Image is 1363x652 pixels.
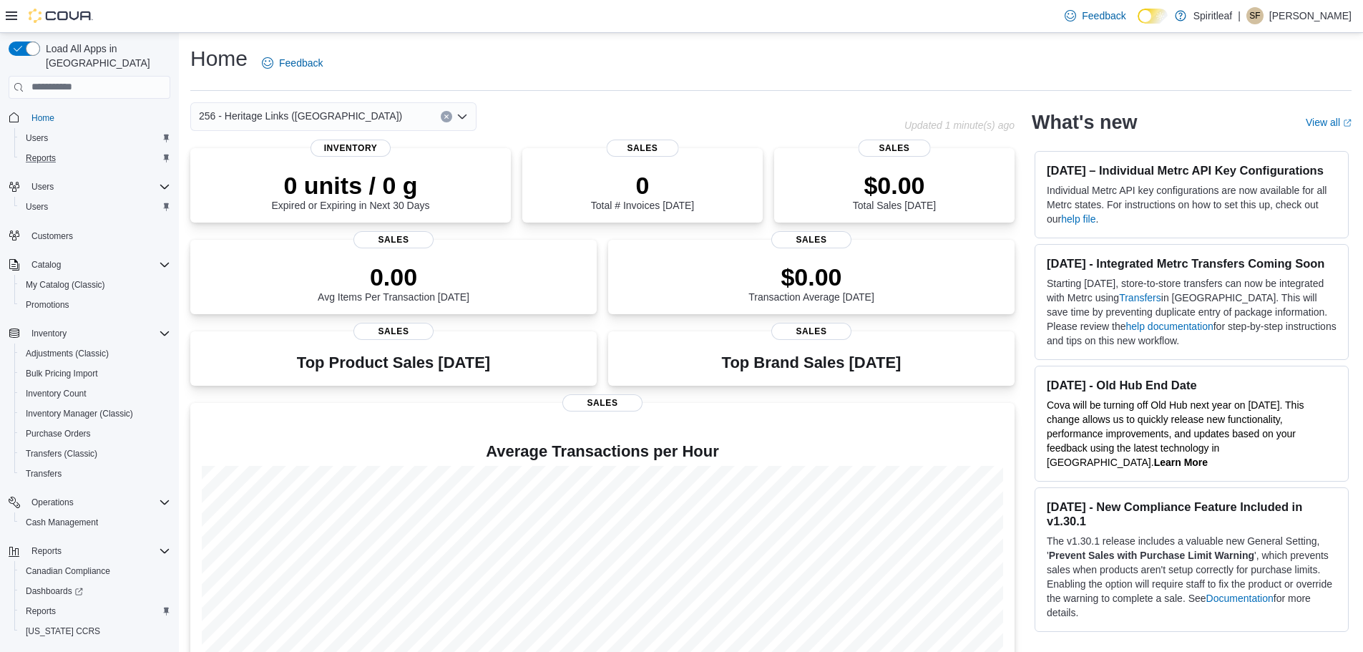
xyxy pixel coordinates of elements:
button: Users [14,197,176,217]
span: Purchase Orders [26,428,91,439]
button: Open list of options [456,111,468,122]
button: Catalog [26,256,67,273]
span: Transfers [26,468,62,480]
button: Users [3,177,176,197]
div: Transaction Average [DATE] [748,263,874,303]
button: Cash Management [14,512,176,532]
span: Bulk Pricing Import [26,368,98,379]
h3: [DATE] – Individual Metrc API Key Configurations [1047,163,1337,177]
p: Spiritleaf [1193,7,1232,24]
button: Bulk Pricing Import [14,364,176,384]
span: Inventory Count [20,385,170,402]
p: 0 units / 0 g [272,171,430,200]
span: Inventory Manager (Classic) [20,405,170,422]
button: Customers [3,225,176,246]
img: Cova [29,9,93,23]
strong: Prevent Sales with Purchase Limit Warning [1049,550,1254,561]
h3: [DATE] - Old Hub End Date [1047,378,1337,392]
span: Operations [26,494,170,511]
a: [US_STATE] CCRS [20,623,106,640]
button: Home [3,107,176,128]
span: Canadian Compliance [26,565,110,577]
span: My Catalog (Classic) [20,276,170,293]
span: Promotions [26,299,69,311]
span: Load All Apps in [GEOGRAPHIC_DATA] [40,42,170,70]
button: My Catalog (Classic) [14,275,176,295]
p: $0.00 [853,171,936,200]
button: Reports [14,601,176,621]
a: Home [26,110,60,127]
span: Reports [26,605,56,617]
span: Users [31,181,54,193]
p: $0.00 [748,263,874,291]
button: Reports [14,148,176,168]
button: Inventory Manager (Classic) [14,404,176,424]
a: Adjustments (Classic) [20,345,114,362]
span: Sales [607,140,679,157]
span: Sales [771,323,851,340]
span: Reports [20,603,170,620]
button: Users [14,128,176,148]
button: Promotions [14,295,176,315]
button: Operations [26,494,79,511]
a: Dashboards [20,583,89,600]
a: Canadian Compliance [20,563,116,580]
h3: [DATE] - New Compliance Feature Included in v1.30.1 [1047,500,1337,528]
span: Customers [31,230,73,242]
span: Users [26,178,170,195]
h2: What's new [1032,111,1137,134]
p: Individual Metrc API key configurations are now available for all Metrc states. For instructions ... [1047,183,1337,226]
p: Starting [DATE], store-to-store transfers can now be integrated with Metrc using in [GEOGRAPHIC_D... [1047,276,1337,348]
span: Customers [26,227,170,245]
button: Inventory Count [14,384,176,404]
span: Users [20,130,170,147]
a: Customers [26,228,79,245]
span: Users [26,201,48,213]
span: Adjustments (Classic) [20,345,170,362]
button: Purchase Orders [14,424,176,444]
button: Inventory [3,323,176,344]
span: Transfers (Classic) [26,448,97,459]
button: Transfers [14,464,176,484]
span: Inventory [311,140,391,157]
input: Dark Mode [1138,9,1168,24]
a: Transfers [1119,292,1161,303]
span: Dashboards [26,585,83,597]
a: Users [20,130,54,147]
a: My Catalog (Classic) [20,276,111,293]
div: Avg Items Per Transaction [DATE] [318,263,469,303]
span: My Catalog (Classic) [26,279,105,291]
span: SF [1249,7,1260,24]
span: Promotions [20,296,170,313]
div: Sara F [1246,7,1264,24]
a: Inventory Manager (Classic) [20,405,139,422]
a: Feedback [1059,1,1131,30]
p: | [1238,7,1241,24]
span: Inventory [26,325,170,342]
a: Transfers [20,465,67,482]
h4: Average Transactions per Hour [202,443,1003,460]
span: Sales [859,140,931,157]
p: [PERSON_NAME] [1269,7,1352,24]
span: Reports [20,150,170,167]
p: Updated 1 minute(s) ago [904,120,1015,131]
div: Expired or Expiring in Next 30 Days [272,171,430,211]
p: The v1.30.1 release includes a valuable new General Setting, ' ', which prevents sales when produ... [1047,534,1337,620]
span: Users [20,198,170,215]
a: Dashboards [14,581,176,601]
h1: Home [190,44,248,73]
button: Clear input [441,111,452,122]
span: Inventory Count [26,388,87,399]
span: [US_STATE] CCRS [26,626,100,637]
p: 0 [591,171,694,200]
span: 256 - Heritage Links ([GEOGRAPHIC_DATA]) [199,107,402,125]
button: Reports [3,541,176,561]
span: Home [26,109,170,127]
span: Catalog [31,259,61,271]
p: 0.00 [318,263,469,291]
span: Sales [353,231,434,248]
span: Catalog [26,256,170,273]
h3: Top Brand Sales [DATE] [722,354,902,371]
span: Sales [562,394,643,412]
a: help file [1061,213,1095,225]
